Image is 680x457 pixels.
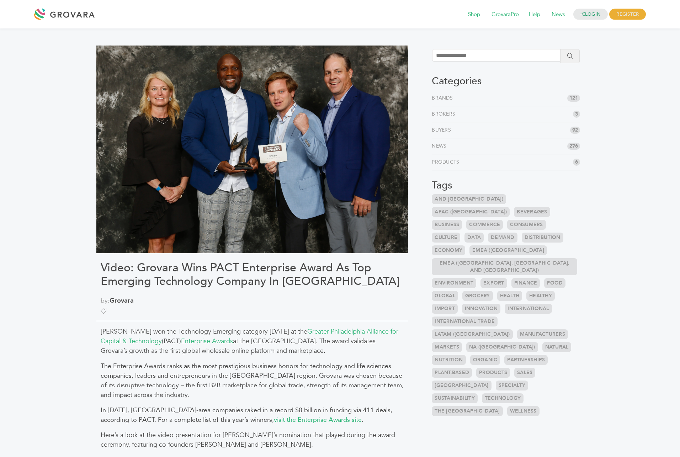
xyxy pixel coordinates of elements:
span: 121 [567,95,580,102]
a: [GEOGRAPHIC_DATA] [432,381,491,390]
a: Economy [432,245,465,255]
a: Grovara [110,296,134,305]
a: APAC ([GEOGRAPHIC_DATA]) [432,207,510,217]
a: Food [544,278,565,288]
span: In [DATE], [GEOGRAPHIC_DATA]-area companies raked in a record $8 billion in funding via 411 deals... [101,406,392,424]
a: LATAM ([GEOGRAPHIC_DATA]) [432,329,512,339]
span: 3 [573,111,580,118]
a: Culture [432,233,460,243]
a: Consumers [507,220,546,230]
a: Sustainability [432,393,478,403]
a: Business [432,220,462,230]
a: Help [524,11,545,18]
a: Shop [463,11,485,18]
a: Products [432,159,462,166]
a: Import [432,304,458,314]
a: Innovation [462,304,501,314]
a: Data [464,233,484,243]
a: Plant-based [432,368,472,378]
a: Health [497,291,522,301]
h1: Video: Grovara Wins PACT Enterprise Award As Top Emerging Technology Company In [GEOGRAPHIC_DATA] [101,261,404,288]
a: Global [432,291,458,301]
a: International [505,304,552,314]
a: Beverages [514,207,550,217]
span: News [547,8,570,21]
a: Grocery [462,291,493,301]
a: Enterprise Awards [181,337,233,346]
a: EMEA ([GEOGRAPHIC_DATA] [469,245,547,255]
h3: Tags [432,180,580,192]
a: visit the Enterprise Awards site [274,415,362,424]
span: REGISTER [609,9,646,20]
span: 92 [570,127,580,134]
a: LOGIN [573,9,608,20]
a: and [GEOGRAPHIC_DATA]) [432,194,506,204]
span: 276 [567,143,580,150]
a: EMEA ([GEOGRAPHIC_DATA], [GEOGRAPHIC_DATA], and [GEOGRAPHIC_DATA]) [432,258,577,275]
a: Nutrition [432,355,466,365]
a: Healthy [526,291,555,301]
a: the [GEOGRAPHIC_DATA] [432,406,503,416]
a: Finance [511,278,540,288]
a: Brands [432,95,456,102]
a: Distribution [522,233,563,243]
a: Partnerships [504,355,548,365]
span: GrovaraPro [487,8,524,21]
a: Sales [514,368,535,378]
a: Demand [488,233,517,243]
a: Buyers [432,127,454,134]
a: International Trade [432,317,498,326]
a: Organic [470,355,500,365]
a: Environment [432,278,476,288]
a: Commerce [466,220,503,230]
span: by: [101,296,404,305]
a: Greater Philadelphia Alliance for Capital & Technology [101,327,398,346]
span: 6 [573,159,580,166]
a: NA ([GEOGRAPHIC_DATA]) [466,342,538,352]
a: Markets [432,342,462,352]
p: Here’s a look at the video presentation for [PERSON_NAME]’s nomination that played during the awa... [101,430,404,450]
span: Help [524,8,545,21]
a: News [547,11,570,18]
a: Natural [542,342,572,352]
a: Technology [482,393,524,403]
p: [PERSON_NAME] won the Technology Emerging category [DATE] at the (PACT) at the [GEOGRAPHIC_DATA].... [101,327,404,356]
a: Specialty [496,381,528,390]
a: Manufacturers [517,329,568,339]
a: Brokers [432,111,458,118]
span: Shop [463,8,485,21]
a: News [432,143,449,150]
a: GrovaraPro [487,11,524,18]
a: Products [476,368,510,378]
span: The Enterprise Awards ranks as the most prestigious business honors for technology and life scien... [101,362,404,399]
h3: Categories [432,75,580,87]
a: Wellness [507,406,540,416]
span: . [362,415,363,424]
a: Export [480,278,507,288]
